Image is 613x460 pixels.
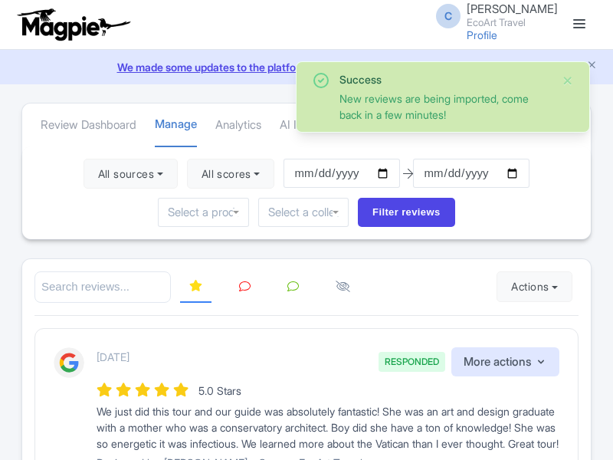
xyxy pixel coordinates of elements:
[451,347,559,377] button: More actions
[54,347,84,378] img: Google Logo
[467,18,558,28] small: EcoArt Travel
[280,104,333,146] a: AI Insights
[427,3,558,28] a: C [PERSON_NAME] EcoArt Travel
[268,205,339,219] input: Select a collection
[467,28,497,41] a: Profile
[97,403,559,452] div: We just did this tour and our guide was absolutely fantastic! She was an art and design graduate ...
[358,198,455,227] input: Filter reviews
[168,205,238,219] input: Select a product
[586,58,598,75] button: Close announcement
[155,103,197,147] a: Manage
[436,4,461,28] span: C
[9,59,604,75] a: We made some updates to the platform. Read more about the new layout
[187,159,275,189] button: All scores
[339,90,549,123] div: New reviews are being imported, come back in a few minutes!
[379,352,445,372] span: RESPONDED
[34,271,171,303] input: Search reviews...
[215,104,261,146] a: Analytics
[97,349,129,365] p: [DATE]
[339,71,549,87] div: Success
[467,2,558,16] span: [PERSON_NAME]
[14,8,133,41] img: logo-ab69f6fb50320c5b225c76a69d11143b.png
[198,384,241,397] span: 5.0 Stars
[41,104,136,146] a: Review Dashboard
[84,159,178,189] button: All sources
[562,71,574,90] button: Close
[497,271,572,302] button: Actions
